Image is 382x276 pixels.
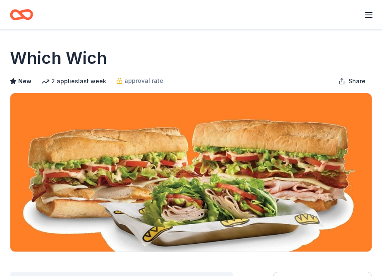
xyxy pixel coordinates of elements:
div: 2 applies last week [41,76,106,86]
span: Share [349,76,365,86]
span: approval rate [124,76,163,86]
h1: Which Wich [10,46,107,70]
a: Home [10,5,33,24]
img: Image for Which Wich [10,93,372,252]
a: approval rate [116,76,163,86]
button: Share [332,73,372,90]
span: New [18,76,31,86]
